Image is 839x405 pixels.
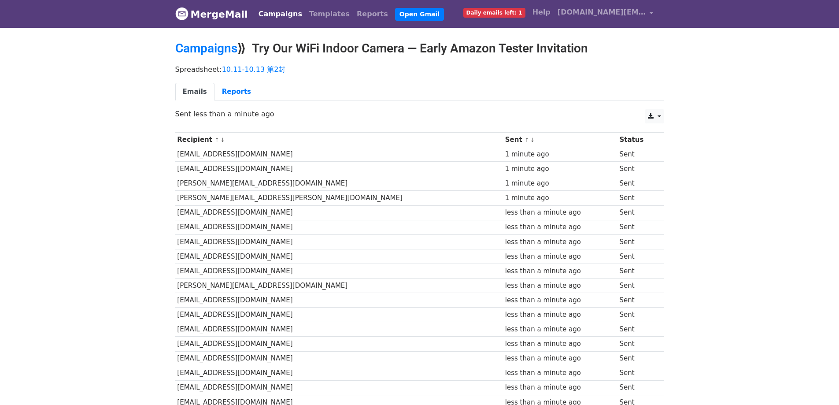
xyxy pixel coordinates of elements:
div: less than a minute ago [505,339,615,349]
a: ↑ [214,137,219,143]
a: Open Gmail [395,8,444,21]
div: 1 minute ago [505,164,615,174]
td: [EMAIL_ADDRESS][DOMAIN_NAME] [175,220,503,234]
div: less than a minute ago [505,368,615,378]
a: [DOMAIN_NAME][EMAIL_ADDRESS][PERSON_NAME][DOMAIN_NAME] [554,4,657,24]
td: [PERSON_NAME][EMAIL_ADDRESS][PERSON_NAME][DOMAIN_NAME] [175,191,503,205]
td: Sent [617,351,658,366]
th: Status [617,133,658,147]
h2: ⟫ Try Our WiFi Indoor Camera — Early Amazon Tester Invitation [175,41,664,56]
td: [EMAIL_ADDRESS][DOMAIN_NAME] [175,337,503,351]
a: Campaigns [255,5,306,23]
a: Reports [214,83,259,101]
td: [EMAIL_ADDRESS][DOMAIN_NAME] [175,366,503,380]
td: Sent [617,147,658,162]
td: [PERSON_NAME][EMAIL_ADDRESS][DOMAIN_NAME] [175,279,503,293]
a: Campaigns [175,41,237,56]
td: [EMAIL_ADDRESS][DOMAIN_NAME] [175,147,503,162]
p: Spreadsheet: [175,65,664,74]
td: [EMAIL_ADDRESS][DOMAIN_NAME] [175,234,503,249]
span: Daily emails left: 1 [463,8,525,18]
span: [DOMAIN_NAME][EMAIL_ADDRESS][PERSON_NAME][DOMAIN_NAME] [558,7,646,18]
td: Sent [617,220,658,234]
div: less than a minute ago [505,310,615,320]
td: Sent [617,205,658,220]
div: less than a minute ago [505,266,615,276]
td: [EMAIL_ADDRESS][DOMAIN_NAME] [175,351,503,366]
div: 1 minute ago [505,149,615,160]
div: less than a minute ago [505,353,615,364]
td: Sent [617,337,658,351]
div: less than a minute ago [505,324,615,334]
div: less than a minute ago [505,281,615,291]
a: ↓ [220,137,225,143]
td: Sent [617,191,658,205]
a: Reports [353,5,392,23]
div: less than a minute ago [505,237,615,247]
td: Sent [617,264,658,278]
a: 10.11-10.13 第2封 [222,65,286,74]
td: [EMAIL_ADDRESS][DOMAIN_NAME] [175,264,503,278]
a: Emails [175,83,214,101]
th: Sent [503,133,617,147]
td: Sent [617,279,658,293]
th: Recipient [175,133,503,147]
td: [EMAIL_ADDRESS][DOMAIN_NAME] [175,322,503,337]
div: less than a minute ago [505,208,615,218]
td: [PERSON_NAME][EMAIL_ADDRESS][DOMAIN_NAME] [175,176,503,191]
td: [EMAIL_ADDRESS][DOMAIN_NAME] [175,162,503,176]
td: Sent [617,293,658,308]
div: less than a minute ago [505,295,615,305]
div: 1 minute ago [505,178,615,189]
td: Sent [617,249,658,264]
td: [EMAIL_ADDRESS][DOMAIN_NAME] [175,205,503,220]
a: MergeMail [175,5,248,23]
div: less than a minute ago [505,383,615,393]
img: MergeMail logo [175,7,188,20]
a: ↓ [530,137,535,143]
td: Sent [617,366,658,380]
a: Daily emails left: 1 [460,4,529,21]
div: less than a minute ago [505,252,615,262]
td: Sent [617,162,658,176]
a: Help [529,4,554,21]
td: Sent [617,380,658,395]
p: Sent less than a minute ago [175,109,664,119]
td: Sent [617,322,658,337]
td: Sent [617,234,658,249]
td: [EMAIL_ADDRESS][DOMAIN_NAME] [175,308,503,322]
td: Sent [617,176,658,191]
td: [EMAIL_ADDRESS][DOMAIN_NAME] [175,380,503,395]
div: less than a minute ago [505,222,615,232]
a: Templates [306,5,353,23]
a: ↑ [525,137,529,143]
td: Sent [617,308,658,322]
td: [EMAIL_ADDRESS][DOMAIN_NAME] [175,293,503,308]
div: 1 minute ago [505,193,615,203]
td: [EMAIL_ADDRESS][DOMAIN_NAME] [175,249,503,264]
